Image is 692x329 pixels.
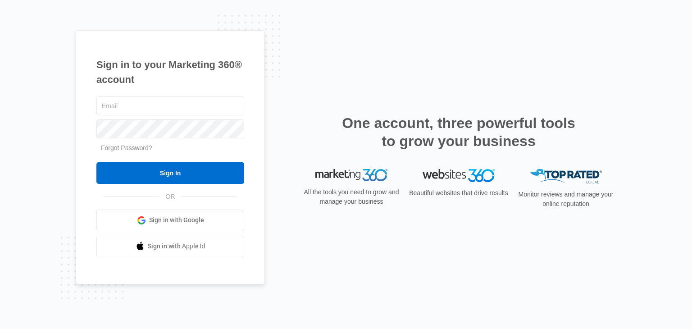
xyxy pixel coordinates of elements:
h1: Sign in to your Marketing 360® account [96,57,244,87]
p: Monitor reviews and manage your online reputation [515,190,616,209]
h2: One account, three powerful tools to grow your business [339,114,578,150]
input: Sign In [96,162,244,184]
img: Top Rated Local [530,169,602,184]
a: Sign in with Apple Id [96,236,244,257]
p: All the tools you need to grow and manage your business [301,187,402,206]
input: Email [96,96,244,115]
a: Sign in with Google [96,210,244,231]
p: Beautiful websites that drive results [408,188,509,198]
span: Sign in with Google [149,215,204,225]
img: Marketing 360 [315,169,387,182]
span: OR [159,192,182,201]
img: Websites 360 [423,169,495,182]
a: Forgot Password? [101,144,152,151]
span: Sign in with Apple Id [148,242,205,251]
